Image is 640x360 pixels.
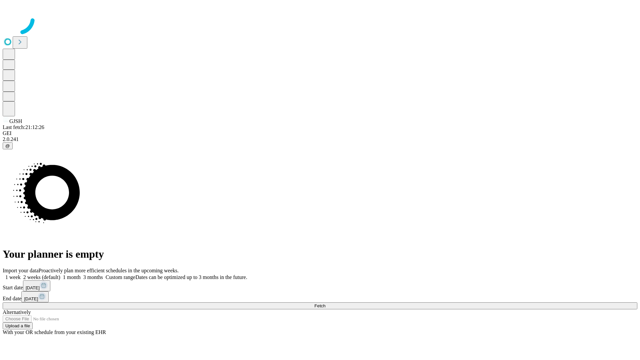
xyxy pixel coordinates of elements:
[83,274,103,280] span: 3 months
[26,285,40,290] span: [DATE]
[314,303,325,308] span: Fetch
[106,274,135,280] span: Custom range
[9,118,22,124] span: GJSH
[63,274,81,280] span: 1 month
[3,309,31,315] span: Alternatively
[3,130,637,136] div: GEI
[5,274,21,280] span: 1 week
[3,302,637,309] button: Fetch
[3,142,13,149] button: @
[23,280,50,291] button: [DATE]
[3,280,637,291] div: Start date
[5,143,10,148] span: @
[135,274,247,280] span: Dates can be optimized up to 3 months in the future.
[3,268,39,273] span: Import your data
[3,329,106,335] span: With your OR schedule from your existing EHR
[3,248,637,260] h1: Your planner is empty
[39,268,179,273] span: Proactively plan more efficient schedules in the upcoming weeks.
[3,322,33,329] button: Upload a file
[3,291,637,302] div: End date
[3,136,637,142] div: 2.0.241
[21,291,49,302] button: [DATE]
[23,274,60,280] span: 2 weeks (default)
[24,296,38,301] span: [DATE]
[3,124,44,130] span: Last fetch: 21:12:26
